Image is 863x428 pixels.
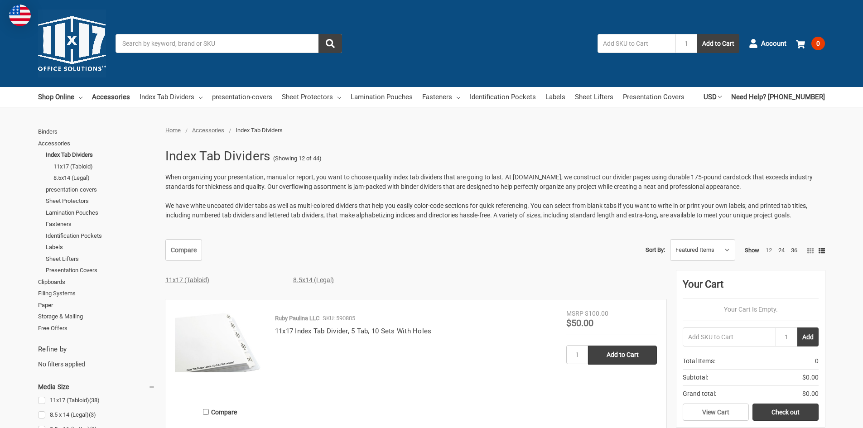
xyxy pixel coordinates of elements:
[89,411,96,418] span: (3)
[38,87,82,107] a: Shop Online
[236,127,283,134] span: Index Tab Dividers
[53,161,155,173] a: 11x17 (Tabloid)
[165,202,807,219] span: We have white uncoated divider tabs as well as multi-colored dividers that help you easily color-...
[761,38,786,49] span: Account
[275,314,319,323] p: Ruby Paulina LLC
[165,276,209,284] a: 11x17 (Tabloid)
[802,389,819,399] span: $0.00
[175,309,265,372] img: 11x17 Index Tab Divider, 5 Tab, 10 Sets With Holes
[38,344,155,369] div: No filters applied
[623,87,685,107] a: Presentation Covers
[683,305,819,314] p: Your Cart Is Empty.
[282,87,341,107] a: Sheet Protectors
[646,243,665,257] label: Sort By:
[192,127,224,134] a: Accessories
[588,346,657,365] input: Add to Cart
[46,218,155,230] a: Fasteners
[323,314,355,323] p: SKU: 590805
[683,373,708,382] span: Subtotal:
[351,87,413,107] a: Lamination Pouches
[38,394,155,407] a: 11x17 (Tabloid)
[92,87,130,107] a: Accessories
[165,127,181,134] a: Home
[53,172,155,184] a: 8.5x14 (Legal)
[46,253,155,265] a: Sheet Lifters
[46,149,155,161] a: Index Tab Dividers
[46,195,155,207] a: Sheet Protectors
[46,264,155,276] a: Presentation Covers
[38,299,155,311] a: Paper
[683,277,819,298] div: Your Cart
[815,356,819,366] span: 0
[802,373,819,382] span: $0.00
[46,207,155,219] a: Lamination Pouches
[791,247,797,254] a: 36
[683,389,716,399] span: Grand total:
[545,87,565,107] a: Labels
[38,381,155,392] h5: Media Size
[811,37,825,50] span: 0
[778,247,785,254] a: 24
[796,32,825,55] a: 0
[273,154,322,163] span: (Showing 12 of 44)
[575,87,613,107] a: Sheet Lifters
[165,239,202,261] a: Compare
[697,34,739,53] button: Add to Cart
[749,32,786,55] a: Account
[38,288,155,299] a: Filing Systems
[598,34,675,53] input: Add SKU to Cart
[165,173,813,190] span: When organizing your presentation, manual or report, you want to choose quality index tab divider...
[683,356,715,366] span: Total Items:
[704,87,722,107] a: USD
[175,309,265,399] a: 11x17 Index Tab Divider, 5 Tab, 10 Sets With Holes
[38,10,106,77] img: 11x17.com
[46,230,155,242] a: Identification Pockets
[275,327,432,335] a: 11x17 Index Tab Divider, 5 Tab, 10 Sets With Holes
[140,87,202,107] a: Index Tab Dividers
[422,87,460,107] a: Fasteners
[89,397,100,404] span: (38)
[38,311,155,322] a: Storage & Mailing
[46,241,155,253] a: Labels
[212,87,272,107] a: presentation-covers
[566,309,583,318] div: MSRP
[745,247,759,254] span: Show
[731,87,825,107] a: Need Help? [PHONE_NUMBER]
[116,34,342,53] input: Search by keyword, brand or SKU
[9,5,31,26] img: duty and tax information for United States
[683,327,776,346] input: Add SKU to Cart
[203,409,209,415] input: Compare
[38,322,155,334] a: Free Offers
[797,327,819,346] button: Add
[470,87,536,107] a: Identification Pockets
[38,276,155,288] a: Clipboards
[165,144,270,168] h1: Index Tab Dividers
[38,344,155,355] h5: Refine by
[293,276,334,284] a: 8.5x14 (Legal)
[566,317,593,328] span: $50.00
[766,247,772,254] a: 12
[38,138,155,149] a: Accessories
[585,310,608,317] span: $100.00
[38,409,155,421] a: 8.5 x 14 (Legal)
[46,184,155,196] a: presentation-covers
[38,126,155,138] a: Binders
[175,404,265,419] label: Compare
